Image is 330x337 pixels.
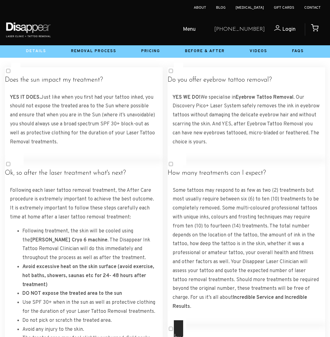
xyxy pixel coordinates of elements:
[168,169,325,177] h4: How many treatments can I expect?
[26,49,46,54] a: Details
[22,290,122,297] strong: DO NOT expose the treated area to the sun
[183,25,196,34] span: Menu
[282,26,296,33] span: Login
[250,49,267,54] a: Videos
[161,20,209,40] a: Menu
[173,94,201,101] strong: YES WE DO!
[292,49,304,54] a: Faqs
[168,76,325,84] h4: Do you offer eyebrow tattoo removal?
[214,25,265,34] a: [PHONE_NUMBER]
[173,294,307,310] a: Incredible Service and Incredible Results
[57,20,209,40] ul: Open Mobile Menu
[274,5,294,10] a: Gift Cards
[22,298,158,316] li: Use SPF 30+ when in the sun as well as protective clothing for the duration of your Laser Tattoo ...
[71,49,116,54] a: Removal Process
[22,227,158,263] li: Following treatment, the skin will be cooled using the . The Disappear Ink Tattoo Removal Clinici...
[22,325,158,334] li: Avoid any injury to the skin.
[5,169,163,177] h4: Ok, so after the laser treatment what's next?
[5,19,52,41] img: Disappear - Laser Clinic and Tattoo Removal Services in Sydney, Australia
[141,49,160,54] a: Pricing
[5,76,163,84] h4: Does the sun impact my treatment?
[22,316,158,325] li: Do not pick or scratch the treated area.
[216,5,226,10] a: Blog
[304,5,321,10] a: Contact
[185,49,225,54] a: Before & After
[30,237,107,243] strong: [PERSON_NAME] Cryo 6 machine
[194,5,206,10] a: About
[236,94,293,101] a: Eyebrow Tattoo Removal
[10,94,41,101] strong: YES IT DOES.
[168,88,325,152] div: We specialise in . Our Discovery Pico+ Laser System safely removes the ink in eyebrow tattoos wit...
[265,25,296,34] a: Login
[5,88,163,152] div: Just like when you first had your tattoo inked, you should not expose the treated area to the Sun...
[168,181,325,316] div: Some tattoos may respond to as few as two (2) treatments but most usually require between six (6)...
[22,264,154,288] strong: Avoid excessive heat on the skin surface (avoid exercise, hot baths, showers, saunas etc for 24- ...
[236,5,264,10] a: [MEDICAL_DATA]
